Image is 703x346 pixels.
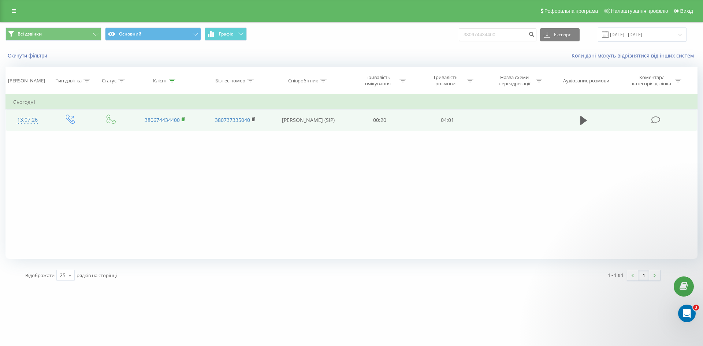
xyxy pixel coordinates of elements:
[215,78,245,84] div: Бізнес номер
[215,116,250,123] a: 380737335040
[13,113,42,127] div: 13:07:26
[77,272,117,279] span: рядків на сторінці
[56,78,82,84] div: Тип дзвінка
[611,8,668,14] span: Налаштування профілю
[60,272,66,279] div: 25
[18,31,42,37] span: Всі дзвінки
[219,31,233,37] span: Графік
[205,27,247,41] button: Графік
[459,28,536,41] input: Пошук за номером
[105,27,201,41] button: Основний
[270,109,346,131] td: [PERSON_NAME] (SIP)
[358,74,398,87] div: Тривалість очікування
[540,28,580,41] button: Експорт
[5,27,101,41] button: Всі дзвінки
[572,52,698,59] a: Коли дані можуть відрізнятися вiд інших систем
[346,109,413,131] td: 00:20
[638,270,649,280] a: 1
[6,95,698,109] td: Сьогодні
[153,78,167,84] div: Клієнт
[288,78,318,84] div: Співробітник
[426,74,465,87] div: Тривалість розмови
[145,116,180,123] a: 380674434400
[25,272,55,279] span: Відображати
[608,271,624,279] div: 1 - 1 з 1
[8,78,45,84] div: [PERSON_NAME]
[630,74,673,87] div: Коментар/категорія дзвінка
[693,305,699,310] span: 3
[5,52,51,59] button: Скинути фільтри
[413,109,481,131] td: 04:01
[678,305,696,322] iframe: Intercom live chat
[544,8,598,14] span: Реферальна програма
[563,78,609,84] div: Аудіозапис розмови
[680,8,693,14] span: Вихід
[495,74,534,87] div: Назва схеми переадресації
[102,78,116,84] div: Статус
